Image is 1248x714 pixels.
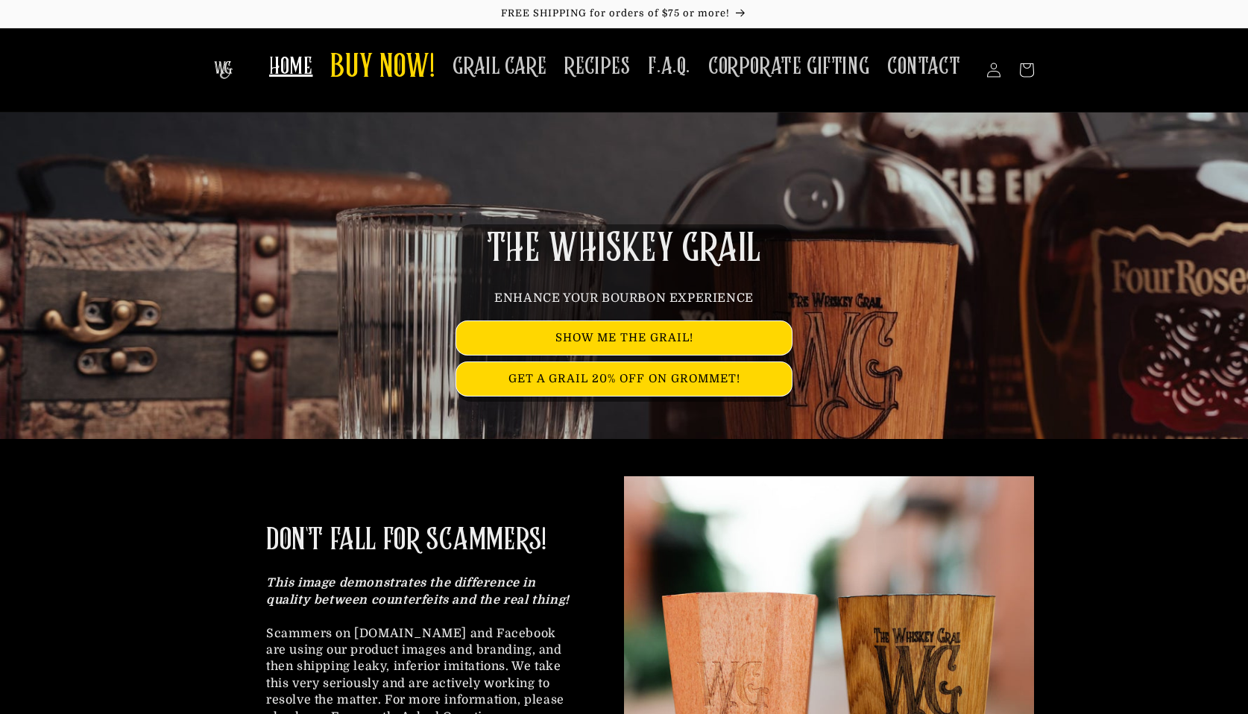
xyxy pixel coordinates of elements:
[456,362,792,396] a: GET A GRAIL 20% OFF ON GROMMET!
[555,43,639,90] a: RECIPES
[708,52,869,81] span: CORPORATE GIFTING
[453,52,546,81] span: GRAIL CARE
[321,39,444,98] a: BUY NOW!
[639,43,699,90] a: F.A.Q.
[330,48,435,89] span: BUY NOW!
[887,52,960,81] span: CONTACT
[648,52,690,81] span: F.A.Q.
[456,321,792,355] a: SHOW ME THE GRAIL!
[214,61,233,79] img: The Whiskey Grail
[494,291,754,305] span: ENHANCE YOUR BOURBON EXPERIENCE
[266,521,546,560] h2: DON'T FALL FOR SCAMMERS!
[699,43,878,90] a: CORPORATE GIFTING
[266,576,570,606] strong: This image demonstrates the difference in quality between counterfeits and the real thing!
[444,43,555,90] a: GRAIL CARE
[487,230,761,268] span: THE WHISKEY GRAIL
[878,43,969,90] a: CONTACT
[15,7,1233,20] p: FREE SHIPPING for orders of $75 or more!
[269,52,312,81] span: HOME
[260,43,321,90] a: HOME
[564,52,630,81] span: RECIPES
